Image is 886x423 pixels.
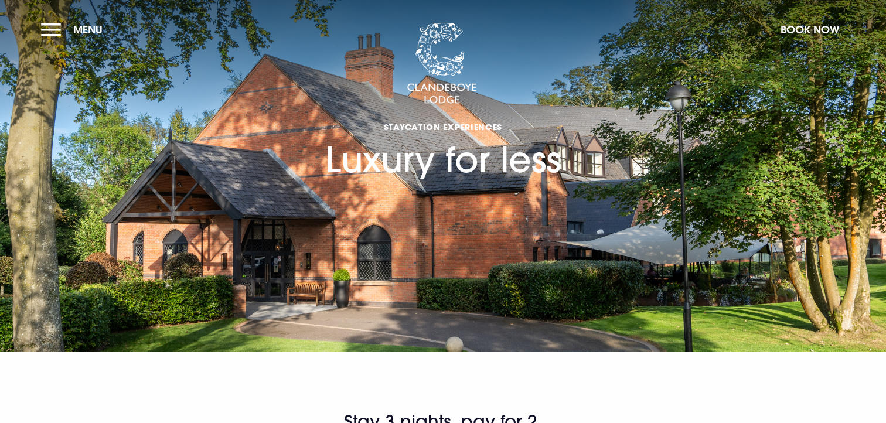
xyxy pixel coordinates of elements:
[407,23,477,105] img: Clandeboye Lodge
[73,23,103,36] span: Menu
[775,17,845,42] button: Book Now
[325,69,561,180] h1: Luxury for less
[41,17,108,42] button: Menu
[325,121,561,132] span: Staycation Experiences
